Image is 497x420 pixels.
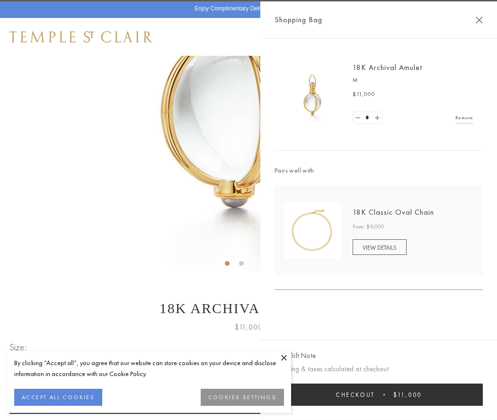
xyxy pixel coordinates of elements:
[275,165,483,176] span: Pairs well with
[393,391,422,399] span: $11,000
[9,300,488,316] h1: 18K Archival Amulet
[363,244,397,252] span: VIEW DETAILS
[275,350,316,362] button: Add Gift Note
[14,358,284,379] div: By clicking “Accept all”, you agree that our website can store cookies on your device and disclos...
[201,389,284,406] button: COOKIES SETTINGS
[353,62,422,72] a: 18K Archival Amulet
[353,112,363,124] a: Set quantity to 0
[275,363,483,375] p: Shipping & taxes calculated at checkout
[455,113,473,123] a: Remove
[353,90,375,99] span: $11,000
[336,391,375,399] span: Checkout
[353,239,407,255] a: VIEW DETAILS
[275,14,322,26] span: Shopping Bag
[353,76,473,85] p: M
[9,340,30,355] span: Size:
[195,4,297,14] p: Enjoy Complimentary Delivery & Returns
[476,17,483,24] button: Close Shopping Bag
[9,31,152,43] img: Temple St. Clair
[284,66,341,123] img: 18K Archival Amulet
[284,202,341,259] img: N88865-OV18
[353,222,384,232] span: From: $9,000
[353,207,434,217] a: 18K Classic Oval Chain
[235,321,263,333] span: $11,000
[372,112,382,124] a: Set quantity to 2
[14,389,102,406] button: ACCEPT ALL COOKIES
[275,384,483,406] button: Checkout $11,000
